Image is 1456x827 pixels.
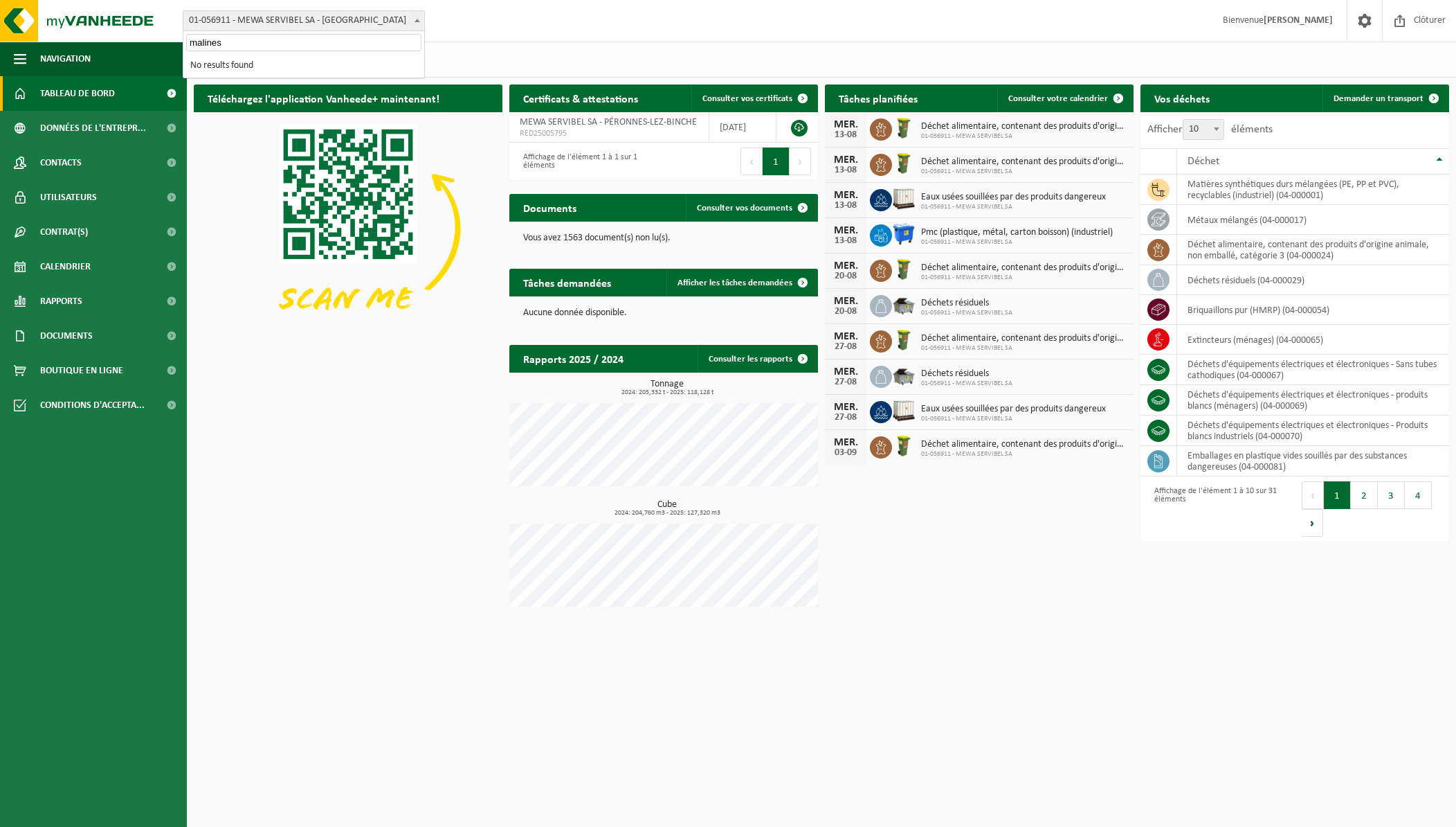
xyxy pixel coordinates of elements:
[516,146,657,177] div: Affichage de l'élément 1 à 1 sur 1 éléments
[832,413,859,423] div: 27-08
[40,180,97,215] span: Utilisateurs
[892,364,916,387] img: WB-5000-GAL-GY-01
[516,500,818,517] h3: Cube
[691,85,817,112] a: Consulter vos certificats
[832,402,859,413] div: MER.
[509,194,590,221] h2: Documents
[921,238,1113,247] span: 01-056911 - MEWA SERVIBEL SA
[1177,416,1449,446] td: déchets d'équipements électriques et électroniques - Produits blancs industriels (04-000070)
[832,236,859,246] div: 13-08
[892,116,916,140] img: WB-0060-HPE-GN-50
[509,85,652,112] h2: Certificats & attestations
[1177,235,1449,265] td: déchet alimentaire, contenant des produits d'origine animale, non emballé, catégorie 3 (04-000024)
[892,258,916,281] img: WB-0060-HPE-GN-50
[40,145,82,180] span: Contacts
[1177,355,1449,385] td: déchets d'équipements électriques et électroniques - Sans tubes cathodiques (04-000067)
[763,148,790,175] button: 1
[40,284,82,319] span: Rapports
[921,192,1106,203] span: Eaux usées souillées par des produits dangereux
[921,203,1106,211] span: 01-056911 - MEWA SERVIBEL SA
[921,368,1012,380] span: Déchets résiduels
[892,187,916,211] img: PB-IC-1000-HPE-00-01
[697,204,792,213] span: Consulter vos documents
[832,119,859,130] div: MER.
[1378,481,1405,509] button: 3
[1302,481,1324,509] button: Previous
[183,11,424,30] span: 01-056911 - MEWA SERVIBEL SA - PÉRONNES-LEZ-BINCHE
[520,117,697,127] span: MEWA SERVIBEL SA - PÉRONNES-LEZ-BINCHE
[516,380,818,396] h3: Tonnage
[921,415,1106,423] span: 01-056911 - MEWA SERVIBEL SA
[1177,385,1449,416] td: déchets d'équipements électriques et électroniques - produits blancs (ménagers) (04-000069)
[921,132,1127,141] span: 01-056911 - MEWA SERVIBEL SA
[40,215,88,249] span: Contrat(s)
[709,112,776,143] td: [DATE]
[40,76,115,111] span: Tableau de bord
[1177,205,1449,235] td: métaux mélangés (04-000017)
[832,377,859,387] div: 27-08
[40,249,91,284] span: Calendrier
[921,298,1012,309] span: Déchets résiduels
[1322,85,1448,112] a: Demander un transport
[832,437,859,448] div: MER.
[1302,509,1323,537] button: Next
[516,510,818,517] span: 2024: 204,760 m3 - 2025: 127,320 m3
[40,388,145,423] span: Conditions d'accepta...
[1324,481,1351,509] button: 1
[832,154,859,166] div: MER.
[666,269,817,296] a: Afficher les tâches demandées
[921,168,1127,176] span: 01-056911 - MEWA SERVIBEL SA
[921,121,1127,132] span: Déchet alimentaire, contenant des produits d'origine animale, non emballé, catég...
[1187,156,1219,167] span: Déchet
[921,333,1127,344] span: Déchet alimentaire, contenant des produits d'origine animale, non emballé, catég...
[921,263,1127,274] span: Déchet alimentaire, contenant des produits d'origine animale, non emballé, catég...
[1177,175,1449,205] td: matières synthétiques durs mélangées (PE, PP et PVC), recyclables (industriel) (04-000001)
[1334,94,1423,103] span: Demander un transport
[1140,85,1223,112] h2: Vos déchets
[1177,325,1449,355] td: extincteurs (ménages) (04-000065)
[892,399,916,423] img: PB-IC-1000-HPE-00-01
[921,380,1012,388] span: 01-056911 - MEWA SERVIBEL SA
[1177,446,1449,477] td: emballages en plastique vides souillés par des substances dangereuses (04-000081)
[40,319,93,353] span: Documents
[1183,119,1224,140] span: 10
[921,227,1113,238] span: Pmc (plastique, métal, carton boisson) (industriel)
[832,331,859,342] div: MER.
[832,166,859,175] div: 13-08
[677,278,792,287] span: Afficher les tâches demandées
[892,222,916,246] img: WB-1100-HPE-BE-01
[516,389,818,396] span: 2024: 205,332 t - 2025: 118,128 t
[186,57,421,75] li: No results found
[194,112,502,344] img: Download de VHEPlus App
[832,260,859,272] div: MER.
[921,450,1127,459] span: 01-056911 - MEWA SERVIBEL SA
[832,130,859,140] div: 13-08
[892,152,916,175] img: WB-0060-HPE-GN-50
[1405,481,1432,509] button: 4
[832,296,859,307] div: MER.
[509,269,625,296] h2: Tâches demandées
[1183,120,1223,139] span: 10
[921,344,1127,353] span: 01-056911 - MEWA SERVIBEL SA
[698,345,817,373] a: Consulter les rapports
[921,157,1127,168] span: Déchet alimentaire, contenant des produits d'origine animale, non emballé, catég...
[40,111,146,145] span: Données de l'entrepr...
[832,225,859,236] div: MER.
[921,404,1106,415] span: Eaux usées souillées par des produits dangereux
[790,148,811,175] button: Next
[825,85,931,112] h2: Tâches planifiées
[921,309,1012,317] span: 01-056911 - MEWA SERVIBEL SA
[523,308,804,318] p: Aucune donnée disponible.
[40,42,91,76] span: Navigation
[1008,94,1108,103] span: Consulter votre calendrier
[832,201,859,211] div: 13-08
[832,342,859,352] div: 27-08
[832,272,859,281] div: 20-08
[832,307,859,317] div: 20-08
[686,194,817,222] a: Consulter vos documents
[520,128,698,139] span: RED25005795
[523,233,804,243] p: Vous avez 1563 document(s) non lu(s).
[921,274,1127,282] span: 01-056911 - MEWA SERVIBEL SA
[740,148,763,175] button: Previous
[832,366,859,377] div: MER.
